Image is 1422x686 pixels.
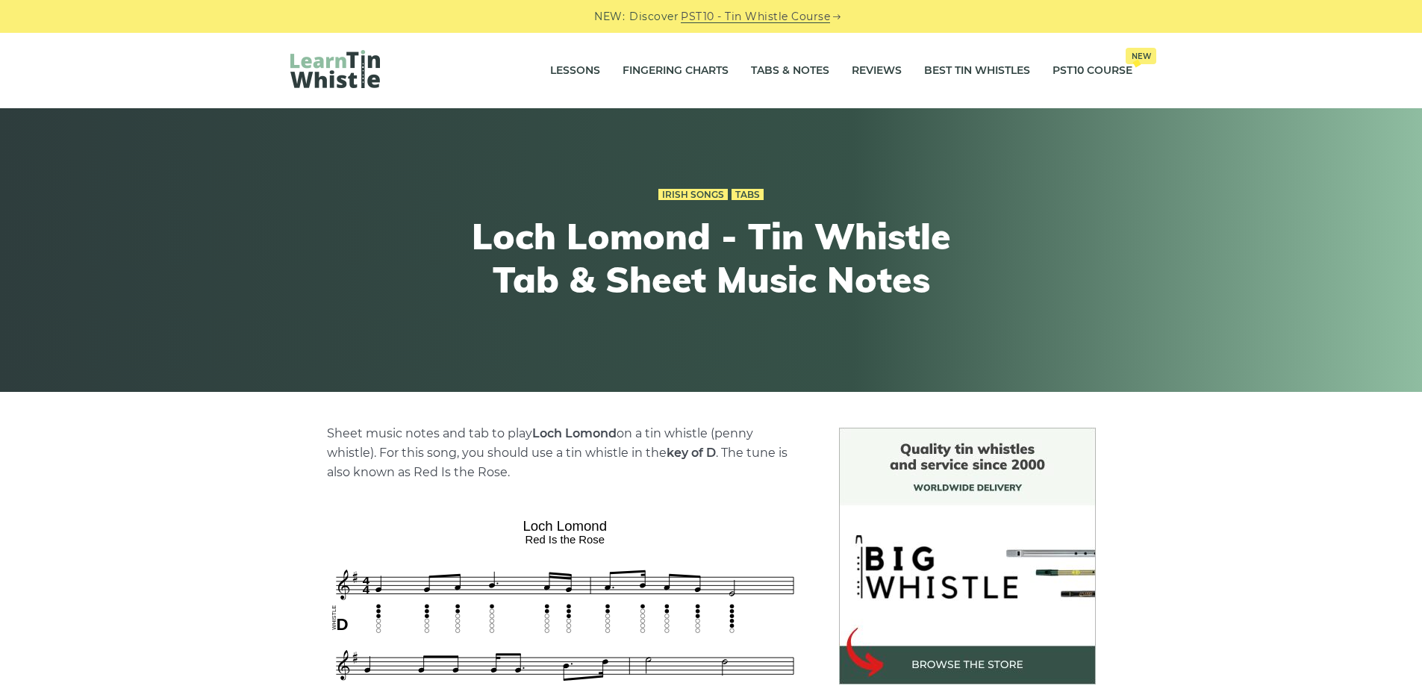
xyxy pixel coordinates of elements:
strong: Loch Lomond [532,426,617,440]
a: Reviews [852,52,902,90]
p: Sheet music notes and tab to play on a tin whistle (penny whistle). For this song, you should use... [327,424,803,482]
a: Lessons [550,52,600,90]
a: Best Tin Whistles [924,52,1030,90]
img: LearnTinWhistle.com [290,50,380,88]
a: Fingering Charts [623,52,729,90]
a: Tabs & Notes [751,52,829,90]
a: PST10 CourseNew [1053,52,1132,90]
img: BigWhistle Tin Whistle Store [839,428,1096,685]
a: Irish Songs [658,189,728,201]
a: Tabs [732,189,764,201]
strong: key of D [667,446,716,460]
h1: Loch Lomond - Tin Whistle Tab & Sheet Music Notes [437,215,986,301]
span: New [1126,48,1156,64]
